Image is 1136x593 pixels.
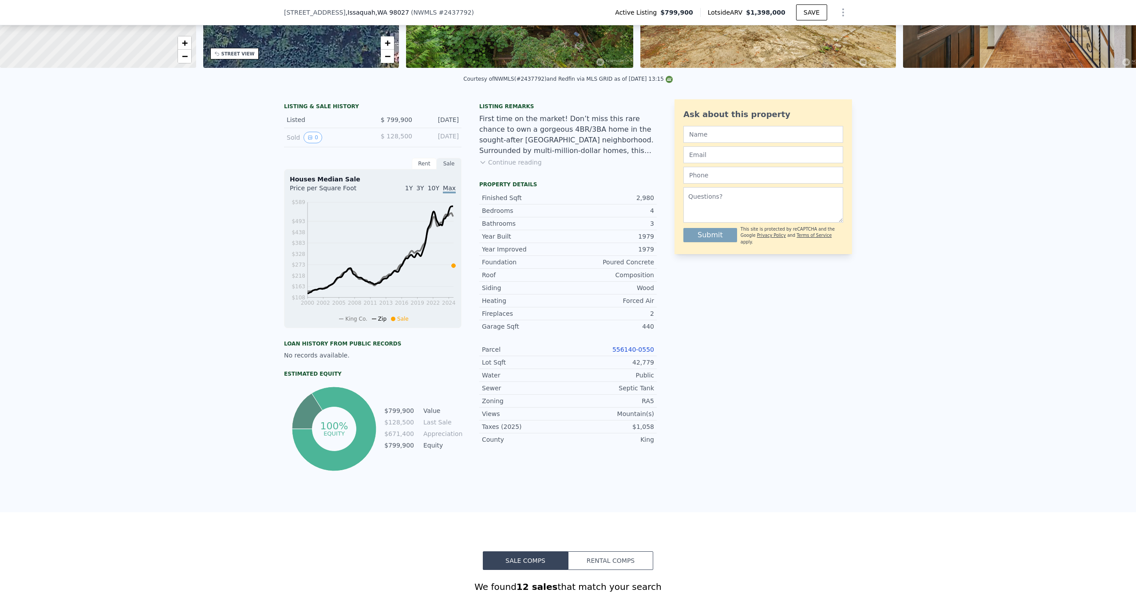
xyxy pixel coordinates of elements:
td: $128,500 [384,417,414,427]
tspan: 2002 [316,300,330,306]
div: First time on the market! Don’t miss this rare chance to own a gorgeous 4BR/3BA home in the sough... [479,114,657,156]
div: Taxes (2025) [482,422,568,431]
div: Bathrooms [482,219,568,228]
div: Listing remarks [479,103,657,110]
div: Year Improved [482,245,568,254]
span: − [385,51,390,62]
button: Submit [683,228,737,242]
div: We found that match your search [284,581,852,593]
strong: 12 sales [517,581,558,592]
a: Zoom in [381,36,394,50]
a: Zoom in [178,36,191,50]
div: Bedrooms [482,206,568,215]
tspan: 2016 [395,300,409,306]
div: 2,980 [568,193,654,202]
tspan: 2008 [348,300,362,306]
div: 42,779 [568,358,654,367]
div: Mountain(s) [568,409,654,418]
tspan: $589 [292,199,305,205]
div: [DATE] [419,115,459,124]
tspan: 2000 [301,300,315,306]
a: Terms of Service [797,233,832,238]
div: Estimated Equity [284,370,461,377]
button: Rental Comps [568,551,653,570]
span: [STREET_ADDRESS] [284,8,346,17]
span: 10Y [428,185,439,192]
tspan: 2013 [379,300,393,306]
div: Garage Sqft [482,322,568,331]
tspan: $383 [292,240,305,246]
div: $1,058 [568,422,654,431]
div: 2 [568,309,654,318]
span: # 2437792 [438,9,471,16]
tspan: 2022 [426,300,440,306]
span: Active Listing [615,8,660,17]
span: $ 128,500 [381,133,412,140]
a: Zoom out [381,50,394,63]
tspan: $163 [292,283,305,290]
span: NWMLS [413,9,437,16]
div: Heating [482,296,568,305]
span: + [181,37,187,48]
span: King Co. [345,316,367,322]
div: Courtesy of NWMLS (#2437792) and Redfin via MLS GRID as of [DATE] 13:15 [463,76,673,82]
tspan: $108 [292,295,305,301]
div: Finished Sqft [482,193,568,202]
a: Privacy Policy [757,233,786,238]
button: Show Options [834,4,852,21]
div: Rent [412,158,437,169]
span: Sale [397,316,409,322]
div: Ask about this property [683,108,843,121]
tspan: 2011 [363,300,377,306]
div: 1979 [568,245,654,254]
span: Zip [378,316,387,322]
button: SAVE [796,4,827,20]
img: NWMLS Logo [666,76,673,83]
tspan: $218 [292,273,305,279]
input: Phone [683,167,843,184]
div: Siding [482,283,568,292]
span: $ 799,900 [381,116,412,123]
div: Wood [568,283,654,292]
tspan: 2024 [442,300,456,306]
td: $799,900 [384,406,414,416]
tspan: equity [323,430,345,436]
div: 440 [568,322,654,331]
span: $1,398,000 [746,9,785,16]
div: Fireplaces [482,309,568,318]
div: Parcel [482,345,568,354]
div: Price per Square Foot [290,184,373,198]
input: Email [683,146,843,163]
span: Max [443,185,456,193]
span: + [385,37,390,48]
span: Lotside ARV [708,8,746,17]
span: 3Y [416,185,424,192]
div: [DATE] [419,132,459,143]
div: Forced Air [568,296,654,305]
div: County [482,435,568,444]
span: , Issaquah [346,8,409,17]
div: Composition [568,271,654,279]
div: Sale [437,158,461,169]
div: 1979 [568,232,654,241]
tspan: $438 [292,229,305,236]
td: Equity [422,440,461,450]
div: Public [568,371,654,380]
td: Appreciation [422,429,461,439]
div: Listed [287,115,366,124]
div: Foundation [482,258,568,267]
div: Property details [479,181,657,188]
span: 1Y [405,185,413,192]
button: Continue reading [479,158,542,167]
td: Value [422,406,461,416]
div: Sewer [482,384,568,393]
div: LISTING & SALE HISTORY [284,103,461,112]
tspan: 100% [320,420,348,432]
td: $671,400 [384,429,414,439]
div: Poured Concrete [568,258,654,267]
input: Name [683,126,843,143]
div: Loan history from public records [284,340,461,347]
div: 3 [568,219,654,228]
button: View historical data [304,132,322,143]
div: Lot Sqft [482,358,568,367]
